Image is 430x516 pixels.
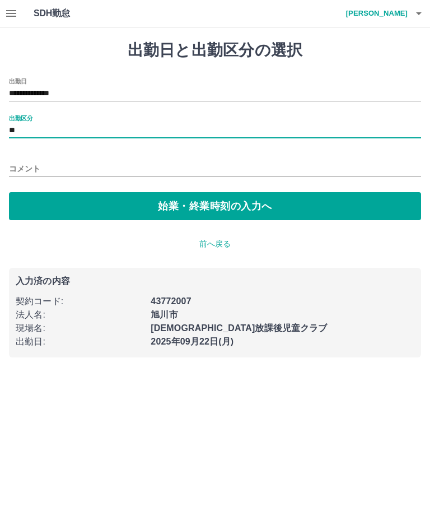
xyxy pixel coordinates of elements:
[16,295,144,308] p: 契約コード :
[151,310,177,319] b: 旭川市
[16,308,144,322] p: 法人名 :
[9,192,421,220] button: 始業・終業時刻の入力へ
[151,337,233,346] b: 2025年09月22日(月)
[151,296,191,306] b: 43772007
[16,322,144,335] p: 現場名 :
[16,277,414,286] p: 入力済の内容
[151,323,327,333] b: [DEMOGRAPHIC_DATA]放課後児童クラブ
[16,335,144,348] p: 出勤日 :
[9,238,421,250] p: 前へ戻る
[9,114,32,122] label: 出勤区分
[9,41,421,60] h1: 出勤日と出勤区分の選択
[9,77,27,85] label: 出勤日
